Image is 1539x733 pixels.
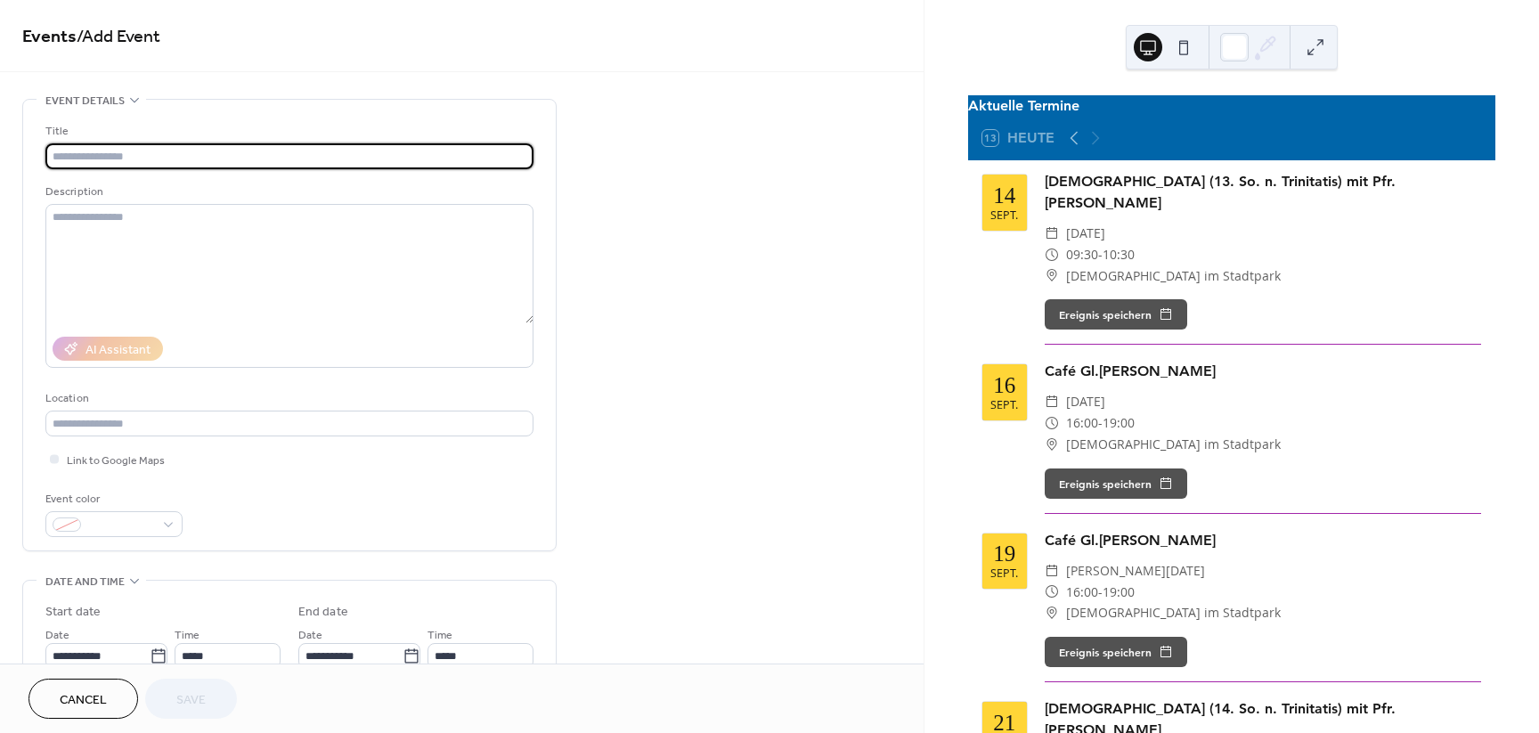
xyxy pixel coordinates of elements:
[45,626,69,645] span: Date
[45,573,125,591] span: Date and time
[1103,244,1135,265] span: 10:30
[45,183,530,201] div: Description
[1045,602,1059,623] div: ​
[45,389,530,408] div: Location
[1045,412,1059,434] div: ​
[1045,637,1187,667] button: Ereignis speichern
[1045,361,1481,382] div: Café Gl.[PERSON_NAME]
[1045,530,1481,551] div: Café Gl.[PERSON_NAME]
[45,122,530,141] div: Title
[1098,582,1103,603] span: -
[77,20,160,54] span: / Add Event
[1066,434,1281,455] span: [DEMOGRAPHIC_DATA] im Stadtpark
[993,374,1015,396] div: 16
[60,691,107,710] span: Cancel
[1045,265,1059,287] div: ​
[45,603,101,622] div: Start date
[968,95,1495,117] div: Aktuelle Termine
[1098,244,1103,265] span: -
[45,490,179,509] div: Event color
[175,626,199,645] span: Time
[1066,391,1105,412] span: [DATE]
[45,92,125,110] span: Event details
[28,679,138,719] button: Cancel
[1066,560,1205,582] span: [PERSON_NAME][DATE]
[1045,391,1059,412] div: ​
[298,626,322,645] span: Date
[1103,582,1135,603] span: 19:00
[1066,412,1098,434] span: 16:00
[1045,582,1059,603] div: ​
[1045,434,1059,455] div: ​
[1098,412,1103,434] span: -
[1045,560,1059,582] div: ​
[993,542,1015,565] div: 19
[1066,244,1098,265] span: 09:30
[1103,412,1135,434] span: 19:00
[1066,602,1281,623] span: [DEMOGRAPHIC_DATA] im Stadtpark
[1045,468,1187,499] button: Ereignis speichern
[1066,223,1105,244] span: [DATE]
[1066,265,1281,287] span: [DEMOGRAPHIC_DATA] im Stadtpark
[1045,223,1059,244] div: ​
[67,452,165,470] span: Link to Google Maps
[1045,171,1481,214] div: [DEMOGRAPHIC_DATA] (13. So. n. Trinitatis) mit Pfr. [PERSON_NAME]
[427,626,452,645] span: Time
[990,210,1018,222] div: Sept.
[22,20,77,54] a: Events
[993,184,1015,207] div: 14
[1045,244,1059,265] div: ​
[990,400,1018,411] div: Sept.
[298,603,348,622] div: End date
[1045,299,1187,330] button: Ereignis speichern
[990,568,1018,580] div: Sept.
[1066,582,1098,603] span: 16:00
